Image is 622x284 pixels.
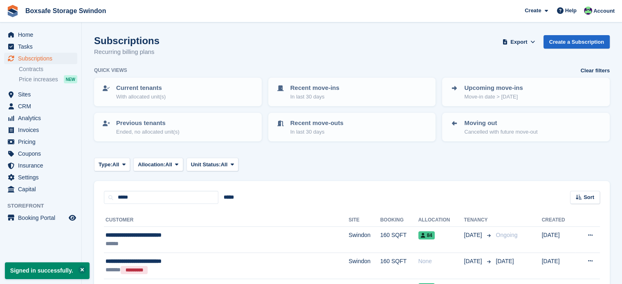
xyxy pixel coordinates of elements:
[496,258,514,264] span: [DATE]
[221,161,228,169] span: All
[525,7,541,15] span: Create
[19,76,58,83] span: Price increases
[18,53,67,64] span: Subscriptions
[133,158,183,171] button: Allocation: All
[541,227,575,253] td: [DATE]
[496,232,517,238] span: Ongoing
[380,253,418,279] td: 160 SQFT
[543,35,610,49] a: Create a Subscription
[4,183,77,195] a: menu
[418,231,435,239] span: 84
[4,112,77,124] a: menu
[464,93,523,101] p: Move-in date > [DATE]
[64,75,77,83] div: NEW
[99,161,112,169] span: Type:
[290,83,339,93] p: Recent move-ins
[18,172,67,183] span: Settings
[565,7,577,15] span: Help
[380,227,418,253] td: 160 SQFT
[18,101,67,112] span: CRM
[18,89,67,100] span: Sites
[4,136,77,148] a: menu
[380,214,418,227] th: Booking
[464,128,537,136] p: Cancelled with future move-out
[19,75,77,84] a: Price increases NEW
[94,35,159,46] h1: Subscriptions
[4,89,77,100] a: menu
[5,262,90,279] p: Signed in successfully.
[4,29,77,40] a: menu
[4,172,77,183] a: menu
[4,41,77,52] a: menu
[116,93,166,101] p: With allocated unit(s)
[186,158,238,171] button: Unit Status: All
[418,257,464,266] div: None
[290,93,339,101] p: In last 30 days
[104,214,348,227] th: Customer
[18,41,67,52] span: Tasks
[348,214,380,227] th: Site
[191,161,221,169] span: Unit Status:
[116,128,180,136] p: Ended, no allocated unit(s)
[464,119,537,128] p: Moving out
[67,213,77,223] a: Preview store
[18,148,67,159] span: Coupons
[541,253,575,279] td: [DATE]
[22,4,109,18] a: Boxsafe Storage Swindon
[443,78,609,105] a: Upcoming move-ins Move-in date > [DATE]
[112,161,119,169] span: All
[290,119,344,128] p: Recent move-outs
[269,114,435,141] a: Recent move-outs In last 30 days
[18,160,67,171] span: Insurance
[584,7,592,15] img: Kim Virabi
[4,148,77,159] a: menu
[269,78,435,105] a: Recent move-ins In last 30 days
[510,38,527,46] span: Export
[18,183,67,195] span: Capital
[418,214,464,227] th: Allocation
[584,193,594,201] span: Sort
[116,119,180,128] p: Previous tenants
[348,253,380,279] td: Swindon
[4,101,77,112] a: menu
[580,67,610,75] a: Clear filters
[95,114,261,141] a: Previous tenants Ended, no allocated unit(s)
[18,29,67,40] span: Home
[464,83,523,93] p: Upcoming move-ins
[464,214,492,227] th: Tenancy
[593,7,615,15] span: Account
[94,158,130,171] button: Type: All
[18,112,67,124] span: Analytics
[7,5,19,17] img: stora-icon-8386f47178a22dfd0bd8f6a31ec36ba5ce8667c1dd55bd0f319d3a0aa187defe.svg
[7,202,81,210] span: Storefront
[94,67,127,74] h6: Quick views
[348,227,380,253] td: Swindon
[165,161,172,169] span: All
[18,124,67,136] span: Invoices
[94,47,159,57] p: Recurring billing plans
[138,161,165,169] span: Allocation:
[4,212,77,224] a: menu
[4,124,77,136] a: menu
[501,35,537,49] button: Export
[290,128,344,136] p: In last 30 days
[464,257,483,266] span: [DATE]
[4,53,77,64] a: menu
[95,78,261,105] a: Current tenants With allocated unit(s)
[443,114,609,141] a: Moving out Cancelled with future move-out
[116,83,166,93] p: Current tenants
[4,160,77,171] a: menu
[464,231,483,239] span: [DATE]
[18,136,67,148] span: Pricing
[18,212,67,224] span: Booking Portal
[541,214,575,227] th: Created
[19,65,77,73] a: Contracts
